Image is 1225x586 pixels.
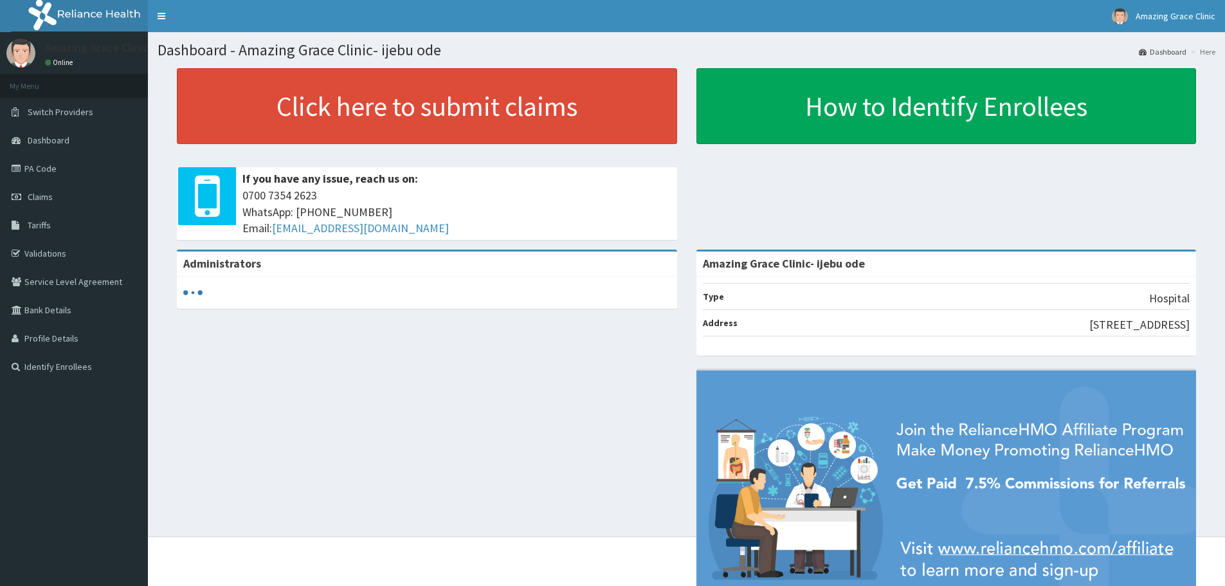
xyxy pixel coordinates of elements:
[1139,46,1186,57] a: Dashboard
[45,58,76,67] a: Online
[696,68,1197,144] a: How to Identify Enrollees
[1188,46,1215,57] li: Here
[28,106,93,118] span: Switch Providers
[1112,8,1128,24] img: User Image
[703,291,724,302] b: Type
[28,219,51,231] span: Tariffs
[28,191,53,203] span: Claims
[703,317,738,329] b: Address
[6,39,35,68] img: User Image
[183,256,261,271] b: Administrators
[183,283,203,302] svg: audio-loading
[1149,290,1190,307] p: Hospital
[28,134,69,146] span: Dashboard
[703,256,865,271] strong: Amazing Grace Clinic- ijebu ode
[177,68,677,144] a: Click here to submit claims
[272,221,449,235] a: [EMAIL_ADDRESS][DOMAIN_NAME]
[242,171,418,186] b: If you have any issue, reach us on:
[1089,316,1190,333] p: [STREET_ADDRESS]
[45,42,149,53] p: Amazing Grace Clinic
[1136,10,1215,22] span: Amazing Grace Clinic
[158,42,1215,59] h1: Dashboard - Amazing Grace Clinic- ijebu ode
[242,187,671,237] span: 0700 7354 2623 WhatsApp: [PHONE_NUMBER] Email:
